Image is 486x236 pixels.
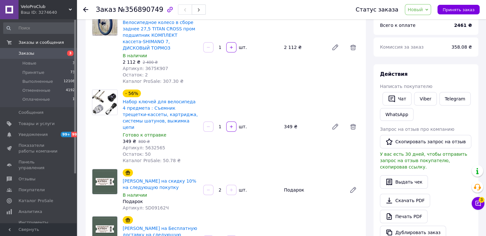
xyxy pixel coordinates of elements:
a: Редактировать [347,184,359,196]
span: Каталог ProSale: 50.78 ₴ [123,158,181,163]
span: Остаток: 50 [123,152,151,157]
a: Редактировать [329,120,342,133]
span: Каталог ProSale: 307.30 ₴ [123,79,183,84]
span: 800 ₴ [138,139,150,144]
span: 2 112 ₴ [123,59,140,65]
div: шт. [237,123,247,130]
div: Статус заказа [356,6,398,13]
div: Ваш ID: 3274640 [21,10,77,15]
span: Всего к оплате [380,23,415,28]
span: Комиссия за заказ [380,44,424,50]
span: Артикул: 5632565 [123,145,165,150]
span: Принятые [22,70,44,75]
span: Аналитика [19,209,42,215]
div: Вернуться назад [83,6,88,13]
span: Покупатели [19,187,45,193]
a: [PERSON_NAME] на скидку 10% на следующую покупку [123,178,196,190]
span: 99+ [61,132,71,137]
span: Действия [380,71,408,77]
span: 1 [73,97,75,102]
span: В наличии [123,53,147,58]
span: Артикул: SD09162Ч [123,205,169,210]
span: Остаток: 2 [123,72,148,77]
b: 2461 ₴ [454,23,472,28]
span: Отзывы [19,176,35,182]
span: Написать покупателю [380,84,432,89]
span: 2 400 ₴ [143,60,158,65]
span: Удалить [347,41,359,54]
a: Telegram [439,92,471,106]
div: Подарок [123,198,198,205]
button: Скопировать запрос на отзыв [380,135,471,148]
a: Велосипедное колесо в сборе заднее 27,5 TITAN СROSS пром подшипник КОМПЛЕКТ кассета-SHIMANO 7, ДИ... [123,20,195,51]
span: Отмененные [22,88,50,93]
a: Редактировать [329,41,342,54]
span: Принять заказ [443,7,474,12]
span: Заказы [19,51,34,56]
a: WhatsApp [380,108,413,121]
span: Каталог ProSale [19,198,53,204]
a: Набор ключей для велосипеда 4 предмета : Съемник трещетки-кассеты, картриджа, системы шатунов, вы... [123,99,198,130]
span: Запрос на отзыв про компанию [380,127,454,132]
button: Принять заказ [437,5,480,14]
span: 349 ₴ [123,139,136,144]
a: Печать PDF [380,210,428,223]
span: Заказ [96,6,116,13]
div: 349 ₴ [282,122,326,131]
span: Выполненные [22,79,53,84]
span: Панель управления [19,159,59,171]
div: шт. [237,44,247,51]
div: - 56% [123,90,141,97]
span: Готово к отправке [123,132,166,138]
a: Скачать PDF [380,194,430,207]
a: Viber [414,92,436,106]
span: Новые [22,60,36,66]
span: 3 [479,197,484,203]
img: Набор ключей для велосипеда 4 предмета : Съемник трещетки-кассеты, картриджа, системы шатунов, вы... [92,90,117,115]
span: Показатели работы компании [19,143,59,154]
span: 4192 [66,88,75,93]
span: Заказы и сообщения [19,40,64,45]
img: Купон на скидку 10% на следующую покупку [92,169,117,194]
span: 3 [73,60,75,66]
span: 3 [67,51,73,56]
span: Товары и услуги [19,121,55,127]
input: Поиск [3,22,75,34]
div: шт. [237,187,247,193]
span: Уведомления [19,132,48,138]
span: Новый [408,7,423,12]
span: У вас есть 30 дней, чтобы отправить запрос на отзыв покупателю, скопировав ссылку. [380,152,467,169]
span: В наличии [123,193,147,198]
span: VeloProClub [21,4,69,10]
div: Подарок [282,185,344,194]
span: 12108 [64,79,75,84]
span: Артикул: 3675K907 [123,66,168,71]
span: Оплаченные [22,97,50,102]
button: Чат [382,92,412,106]
div: 2 112 ₴ [282,43,326,52]
span: №356890749 [118,6,163,13]
span: 73 [70,70,75,75]
button: Выдать чек [380,175,428,189]
span: Инструменты вебмастера и SEO [19,220,59,231]
span: Удалить [347,120,359,133]
button: Чат с покупателем3 [472,197,484,210]
span: 358.08 ₴ [451,44,472,50]
img: Велосипедное колесо в сборе заднее 27,5 TITAN СROSS пром подшипник КОМПЛЕКТ кассета-SHIMANO 7, ДИ... [92,11,117,35]
span: Сообщения [19,110,43,115]
span: 99+ [71,132,82,137]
